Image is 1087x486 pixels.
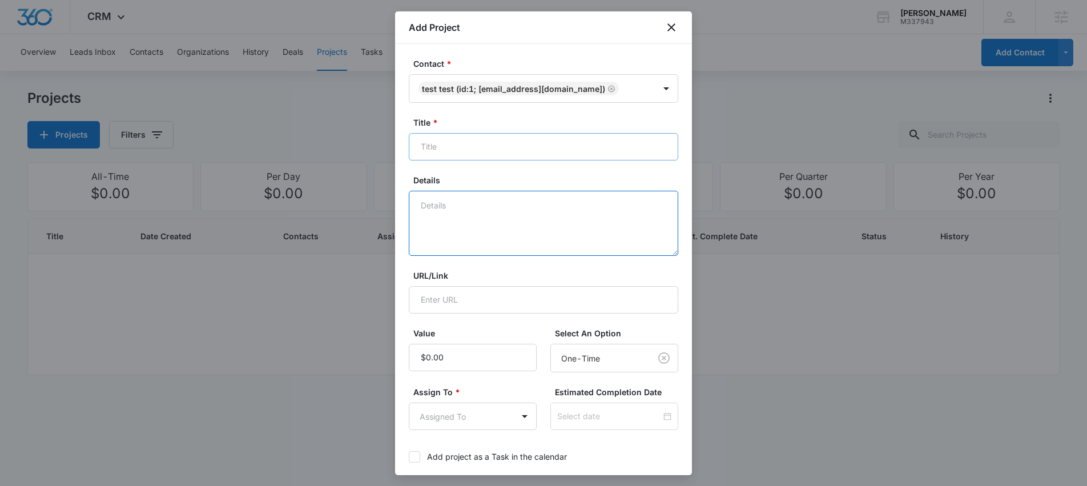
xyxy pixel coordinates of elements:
[409,21,460,34] h1: Add Project
[555,386,683,398] label: Estimated Completion Date
[557,410,661,423] input: Select date
[409,133,678,160] input: Title
[409,286,678,314] input: Enter URL
[413,327,541,339] label: Value
[413,386,541,398] label: Assign To
[413,174,683,186] label: Details
[427,451,567,463] div: Add project as a Task in the calendar
[413,270,683,282] label: URL/Link
[422,84,605,94] div: Test Test (ID:1; [EMAIL_ADDRESS][DOMAIN_NAME])
[605,85,615,93] div: Remove Test Test (ID:1; test@test.com)
[655,349,673,367] button: Clear
[665,21,678,34] button: close
[413,117,683,128] label: Title
[413,58,683,70] label: Contact
[409,344,537,371] input: Value
[555,327,683,339] label: Select An Option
